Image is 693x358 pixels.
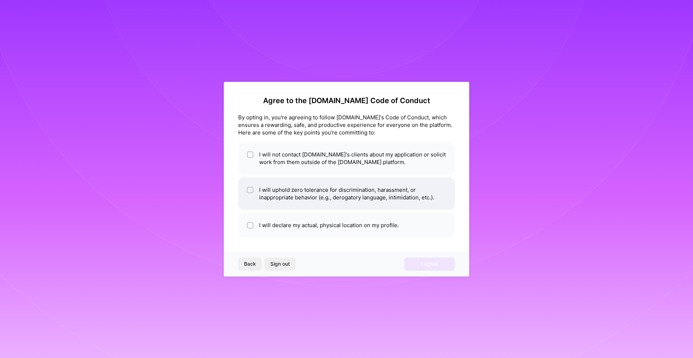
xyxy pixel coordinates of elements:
[238,177,455,210] li: I will uphold zero tolerance for discrimination, harassment, or inappropriate behavior (e.g., der...
[238,96,455,105] h2: Agree to the [DOMAIN_NAME] Code of Conduct
[238,213,455,238] li: I will declare my actual, physical location on my profile.
[238,142,455,174] li: I will not contact [DOMAIN_NAME]'s clients about my application or solicit work from them outside...
[238,257,262,270] button: Back
[270,260,290,268] span: Sign out
[244,260,256,268] span: Back
[238,114,455,136] div: By opting in, you're agreeing to follow [DOMAIN_NAME]'s Code of Conduct, which ensures a rewardin...
[265,257,296,270] button: Sign out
